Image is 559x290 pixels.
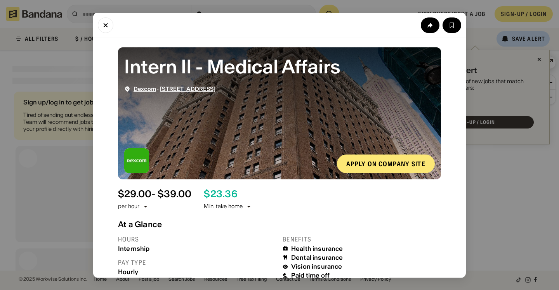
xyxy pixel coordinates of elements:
[124,53,435,79] div: Intern II - Medical Affairs
[291,272,330,279] div: Paid time off
[291,263,342,270] div: Vision insurance
[118,188,191,200] div: $ 29.00 - $39.00
[291,245,343,252] div: Health insurance
[134,85,156,92] a: Dexcom
[291,254,343,261] div: Dental insurance
[204,203,252,210] div: Min. take home
[204,188,237,200] div: $ 23.36
[118,203,139,210] div: per hour
[98,17,113,33] button: Close
[118,235,276,243] div: Hours
[283,235,441,243] div: Benefits
[124,148,149,173] img: Dexcom logo
[118,268,276,275] div: Hourly
[118,258,276,266] div: Pay type
[118,245,276,252] div: Internship
[118,219,441,229] div: At a Glance
[134,85,216,92] div: ·
[160,85,215,92] a: [STREET_ADDRESS]
[346,160,425,167] div: Apply on company site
